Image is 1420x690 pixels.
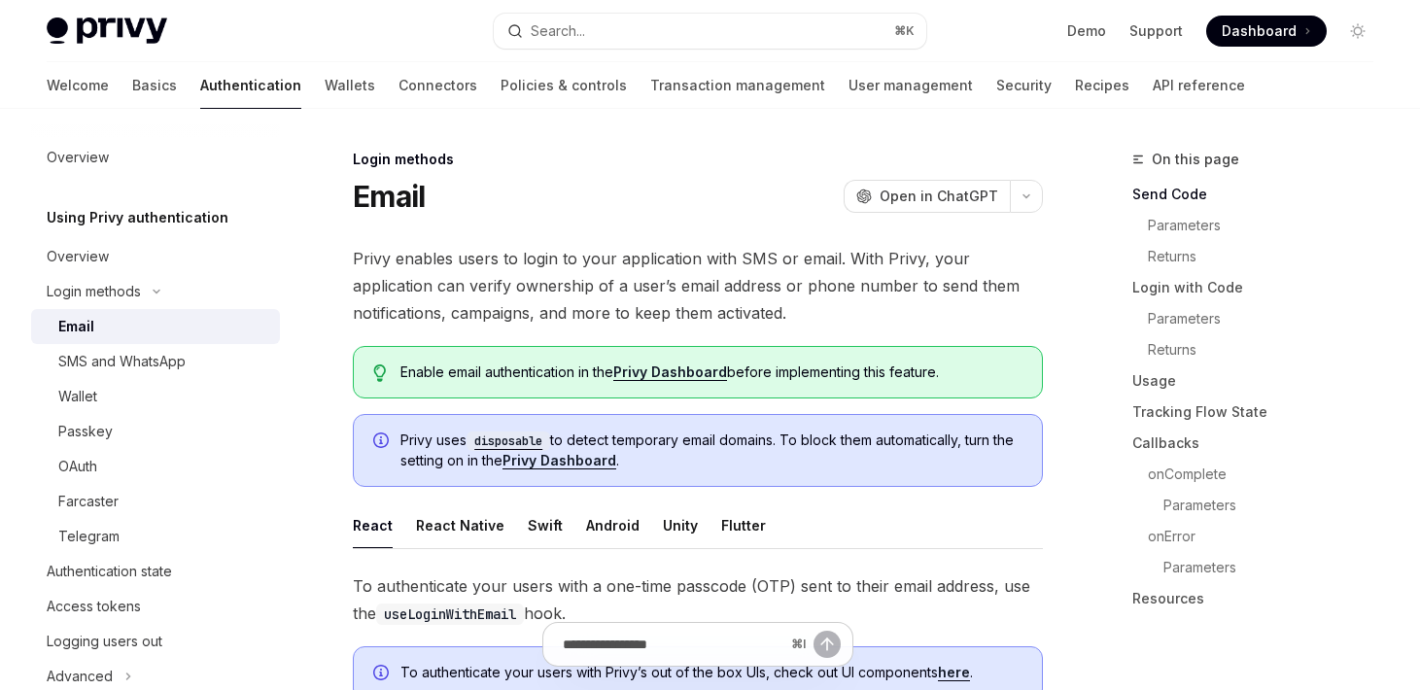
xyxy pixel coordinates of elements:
[353,150,1043,169] div: Login methods
[47,560,172,583] div: Authentication state
[1132,490,1389,521] a: Parameters
[1132,241,1389,272] a: Returns
[880,187,998,206] span: Open in ChatGPT
[844,180,1010,213] button: Open in ChatGPT
[47,245,109,268] div: Overview
[376,604,524,625] code: useLoginWithEmail
[58,315,94,338] div: Email
[47,630,162,653] div: Logging users out
[47,280,141,303] div: Login methods
[353,179,425,214] h1: Email
[31,140,280,175] a: Overview
[1132,428,1389,459] a: Callbacks
[1129,21,1183,41] a: Support
[58,350,186,373] div: SMS and WhatsApp
[502,452,616,469] a: Privy Dashboard
[650,62,825,109] a: Transaction management
[563,623,783,666] input: Ask a question...
[398,62,477,109] a: Connectors
[494,14,925,49] button: Open search
[586,502,640,548] div: Android
[1206,16,1327,47] a: Dashboard
[894,23,915,39] span: ⌘ K
[1222,21,1297,41] span: Dashboard
[58,420,113,443] div: Passkey
[528,502,563,548] div: Swift
[373,432,393,452] svg: Info
[47,595,141,618] div: Access tokens
[1132,365,1389,397] a: Usage
[1153,62,1245,109] a: API reference
[1132,521,1389,552] a: onError
[31,274,280,309] button: Toggle Login methods section
[47,62,109,109] a: Welcome
[31,309,280,344] a: Email
[353,502,393,548] div: React
[31,624,280,659] a: Logging users out
[58,385,97,408] div: Wallet
[996,62,1052,109] a: Security
[531,19,585,43] div: Search...
[613,363,727,381] a: Privy Dashboard
[31,239,280,274] a: Overview
[47,665,113,688] div: Advanced
[1132,583,1389,614] a: Resources
[1132,397,1389,428] a: Tracking Flow State
[31,344,280,379] a: SMS and WhatsApp
[58,455,97,478] div: OAuth
[373,364,387,382] svg: Tip
[849,62,973,109] a: User management
[58,490,119,513] div: Farcaster
[1132,210,1389,241] a: Parameters
[467,431,550,451] code: disposable
[1132,552,1389,583] a: Parameters
[58,525,120,548] div: Telegram
[1132,459,1389,490] a: onComplete
[400,362,1022,382] span: Enable email authentication in the before implementing this feature.
[721,502,766,548] div: Flutter
[1067,21,1106,41] a: Demo
[1132,334,1389,365] a: Returns
[47,206,228,229] h5: Using Privy authentication
[47,146,109,169] div: Overview
[47,17,167,45] img: light logo
[1152,148,1239,171] span: On this page
[663,502,698,548] div: Unity
[31,589,280,624] a: Access tokens
[31,414,280,449] a: Passkey
[467,431,550,448] a: disposable
[416,502,504,548] div: React Native
[31,519,280,554] a: Telegram
[1132,272,1389,303] a: Login with Code
[400,431,1022,470] span: Privy uses to detect temporary email domains. To block them automatically, turn the setting on in...
[1342,16,1373,47] button: Toggle dark mode
[31,554,280,589] a: Authentication state
[1075,62,1129,109] a: Recipes
[353,572,1043,627] span: To authenticate your users with a one-time passcode (OTP) sent to their email address, use the hook.
[200,62,301,109] a: Authentication
[31,484,280,519] a: Farcaster
[353,245,1043,327] span: Privy enables users to login to your application with SMS or email. With Privy, your application ...
[31,449,280,484] a: OAuth
[31,379,280,414] a: Wallet
[132,62,177,109] a: Basics
[501,62,627,109] a: Policies & controls
[814,631,841,658] button: Send message
[1132,303,1389,334] a: Parameters
[325,62,375,109] a: Wallets
[1132,179,1389,210] a: Send Code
